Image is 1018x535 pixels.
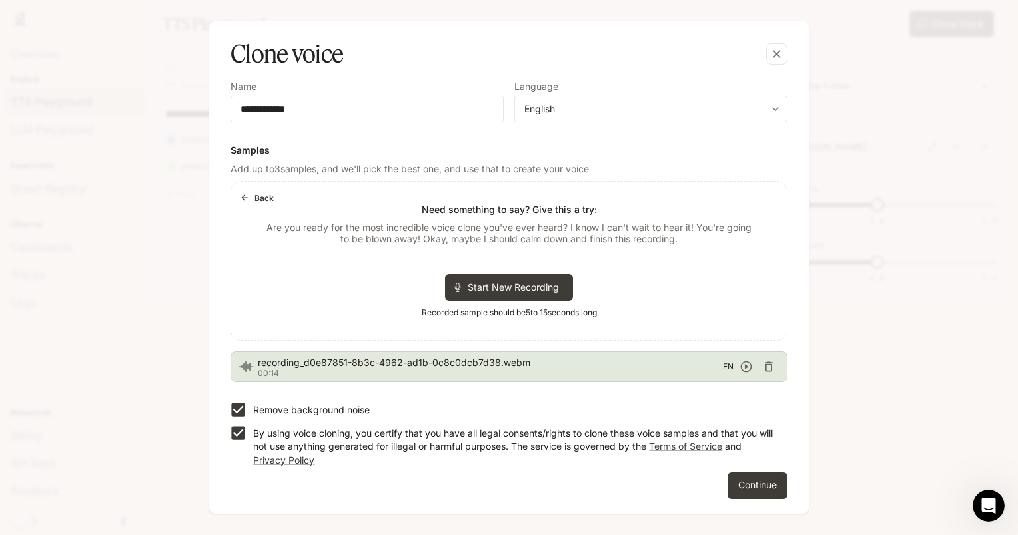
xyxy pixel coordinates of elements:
[253,454,314,466] a: Privacy Policy
[422,203,597,216] p: Need something to say? Give this a try:
[231,82,256,91] p: Name
[258,356,723,369] span: recording_d0e87851-8b3c-4962-ad1b-0c8c0dcb7d38.webm
[723,360,734,373] span: EN
[263,222,755,245] p: Are you ready for the most incredible voice clone you've ever heard? I know I can't wait to hear ...
[973,490,1005,522] iframe: Intercom live chat
[253,403,370,417] p: Remove background noise
[237,187,279,208] button: Back
[649,441,722,452] a: Terms of Service
[524,102,765,116] div: English
[728,472,787,499] button: Continue
[514,82,558,91] p: Language
[468,280,568,294] span: Start New Recording
[231,144,787,157] h6: Samples
[515,102,787,116] div: English
[231,162,787,176] p: Add up to 3 samples, and we'll pick the best one, and use that to create your voice
[445,274,573,301] div: Start New Recording
[258,369,723,377] p: 00:14
[231,37,343,71] h5: Clone voice
[422,306,597,319] span: Recorded sample should be 5 to 15 seconds long
[253,427,777,466] p: By using voice cloning, you certify that you have all legal consents/rights to clone these voice ...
